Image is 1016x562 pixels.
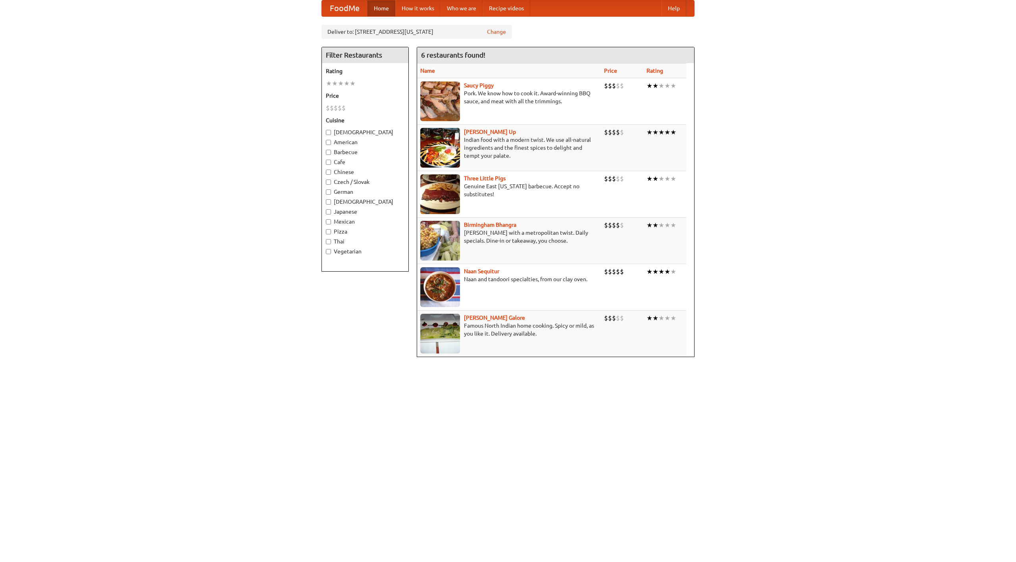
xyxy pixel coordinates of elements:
[338,79,344,88] li: ★
[326,116,404,124] h5: Cuisine
[612,128,616,137] li: $
[483,0,530,16] a: Recipe videos
[620,174,624,183] li: $
[647,314,652,323] li: ★
[616,81,620,90] li: $
[326,198,404,206] label: [DEMOGRAPHIC_DATA]
[464,315,525,321] b: [PERSON_NAME] Galore
[395,0,441,16] a: How it works
[664,314,670,323] li: ★
[608,221,612,230] li: $
[420,81,460,121] img: saucy.jpg
[350,79,356,88] li: ★
[612,221,616,230] li: $
[652,174,658,183] li: ★
[326,238,404,245] label: Thai
[326,92,404,100] h5: Price
[420,322,598,338] p: Famous North Indian home cooking. Spicy or mild, as you like it. Delivery available.
[420,314,460,353] img: currygalore.jpg
[616,221,620,230] li: $
[464,222,516,228] a: Birmingham Bhangra
[321,25,512,39] div: Deliver to: [STREET_ADDRESS][US_STATE]
[658,81,664,90] li: ★
[326,128,404,136] label: [DEMOGRAPHIC_DATA]
[647,68,663,74] a: Rating
[420,229,598,245] p: [PERSON_NAME] with a metropolitan twist. Daily specials. Dine-in or takeaway, you choose.
[664,267,670,276] li: ★
[326,239,331,244] input: Thai
[334,104,338,112] li: $
[647,221,652,230] li: ★
[616,314,620,323] li: $
[332,79,338,88] li: ★
[487,28,506,36] a: Change
[658,174,664,183] li: ★
[658,267,664,276] li: ★
[670,81,676,90] li: ★
[420,221,460,261] img: bhangra.jpg
[608,267,612,276] li: $
[647,174,652,183] li: ★
[326,180,331,185] input: Czech / Slovak
[326,130,331,135] input: [DEMOGRAPHIC_DATA]
[420,128,460,168] img: curryup.jpg
[604,314,608,323] li: $
[652,81,658,90] li: ★
[326,249,331,254] input: Vegetarian
[326,228,404,236] label: Pizza
[326,208,404,216] label: Japanese
[647,81,652,90] li: ★
[612,267,616,276] li: $
[604,81,608,90] li: $
[608,128,612,137] li: $
[338,104,342,112] li: $
[612,314,616,323] li: $
[326,160,331,165] input: Cafe
[620,314,624,323] li: $
[326,188,404,196] label: German
[652,128,658,137] li: ★
[326,199,331,205] input: [DEMOGRAPHIC_DATA]
[620,221,624,230] li: $
[326,150,331,155] input: Barbecue
[670,314,676,323] li: ★
[647,267,652,276] li: ★
[652,314,658,323] li: ★
[326,229,331,234] input: Pizza
[420,174,460,214] img: littlepigs.jpg
[368,0,395,16] a: Home
[421,51,485,59] ng-pluralize: 6 restaurants found!
[658,314,664,323] li: ★
[664,221,670,230] li: ★
[326,140,331,145] input: American
[604,267,608,276] li: $
[670,267,676,276] li: ★
[326,67,404,75] h5: Rating
[344,79,350,88] li: ★
[420,182,598,198] p: Genuine East [US_STATE] barbecue. Accept no substitutes!
[664,81,670,90] li: ★
[326,138,404,146] label: American
[616,128,620,137] li: $
[662,0,686,16] a: Help
[658,221,664,230] li: ★
[604,128,608,137] li: $
[326,158,404,166] label: Cafe
[608,81,612,90] li: $
[664,174,670,183] li: ★
[652,267,658,276] li: ★
[330,104,334,112] li: $
[342,104,346,112] li: $
[464,175,506,182] a: Three Little Pigs
[464,129,516,135] a: [PERSON_NAME] Up
[608,314,612,323] li: $
[420,275,598,283] p: Naan and tandoori specialties, from our clay oven.
[464,268,499,274] b: Naan Sequitur
[604,221,608,230] li: $
[658,128,664,137] li: ★
[620,128,624,137] li: $
[326,168,404,176] label: Chinese
[620,267,624,276] li: $
[326,218,404,226] label: Mexican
